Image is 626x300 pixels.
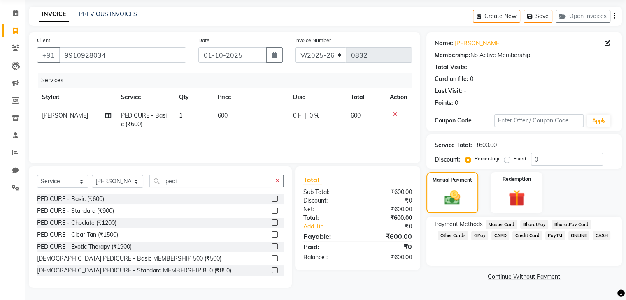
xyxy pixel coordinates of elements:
[351,112,361,119] span: 600
[218,112,228,119] span: 600
[568,231,590,240] span: ONLINE
[358,196,418,205] div: ₹0
[435,51,614,60] div: No Active Membership
[198,37,209,44] label: Date
[428,272,620,281] a: Continue Without Payment
[293,111,301,120] span: 0 F
[297,205,358,214] div: Net:
[59,47,186,63] input: Search by Name/Mobile/Email/Code
[213,88,288,106] th: Price
[475,155,501,162] label: Percentage
[39,7,69,22] a: INVOICE
[435,51,470,60] div: Membership:
[455,99,458,107] div: 0
[38,73,418,88] div: Services
[503,188,530,208] img: _gift.svg
[310,111,319,120] span: 0 %
[587,115,610,127] button: Apply
[475,141,497,150] div: ₹600.00
[435,99,453,107] div: Points:
[385,88,412,106] th: Action
[37,219,116,227] div: PEDICURE - Choclate (₹1200)
[455,39,501,48] a: [PERSON_NAME]
[303,175,322,184] span: Total
[435,141,472,150] div: Service Total:
[503,175,531,183] label: Redemption
[486,220,517,229] span: Master Card
[297,196,358,205] div: Discount:
[37,266,231,275] div: [DEMOGRAPHIC_DATA] PEDICURE - Standard MEMBERSHIP 850 (₹850)
[438,231,468,240] span: Other Cards
[37,242,132,251] div: PEDICURE - Exotic Therapy (₹1900)
[174,88,213,106] th: Qty
[42,112,88,119] span: [PERSON_NAME]
[545,231,565,240] span: PayTM
[471,231,488,240] span: GPay
[37,231,118,239] div: PEDICURE - Clear Tan (₹1500)
[37,37,50,44] label: Client
[473,10,520,23] button: Create New
[295,37,331,44] label: Invoice Number
[297,242,358,252] div: Paid:
[149,175,272,187] input: Search or Scan
[435,155,460,164] div: Discount:
[552,220,591,229] span: BharatPay Card
[524,10,552,23] button: Save
[556,10,610,23] button: Open Invoices
[297,214,358,222] div: Total:
[358,188,418,196] div: ₹600.00
[358,253,418,262] div: ₹600.00
[435,75,468,83] div: Card on file:
[593,231,610,240] span: CASH
[37,195,104,203] div: PEDICURE - Basic (₹600)
[520,220,548,229] span: BharatPay
[470,75,473,83] div: 0
[37,47,60,63] button: +91
[288,88,346,106] th: Disc
[435,220,483,228] span: Payment Methods
[305,111,306,120] span: |
[79,10,137,18] a: PREVIOUS INVOICES
[433,176,472,184] label: Manual Payment
[37,88,116,106] th: Stylist
[435,39,453,48] div: Name:
[514,155,526,162] label: Fixed
[121,112,167,128] span: PEDICURE - Basic (₹600)
[297,222,368,231] a: Add Tip
[179,112,182,119] span: 1
[116,88,174,106] th: Service
[435,63,467,72] div: Total Visits:
[435,87,462,95] div: Last Visit:
[494,114,584,127] input: Enter Offer / Coupon Code
[346,88,385,106] th: Total
[358,242,418,252] div: ₹0
[491,231,509,240] span: CARD
[512,231,542,240] span: Credit Card
[297,188,358,196] div: Sub Total:
[37,207,114,215] div: PEDICURE - Standard (₹900)
[358,214,418,222] div: ₹600.00
[358,205,418,214] div: ₹600.00
[464,87,466,95] div: -
[297,253,358,262] div: Balance :
[440,189,465,207] img: _cash.svg
[368,222,418,231] div: ₹0
[297,231,358,241] div: Payable:
[37,254,221,263] div: [DEMOGRAPHIC_DATA] PEDICURE - Basic MEMBERSHIP 500 (₹500)
[358,231,418,241] div: ₹600.00
[435,116,494,125] div: Coupon Code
